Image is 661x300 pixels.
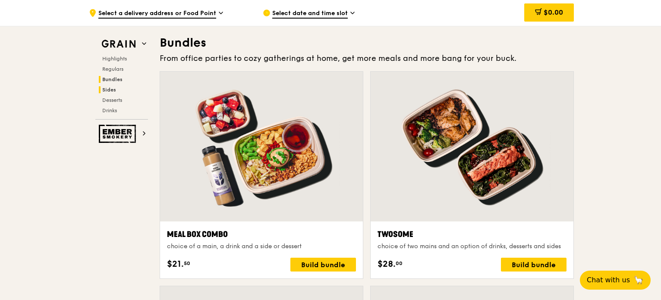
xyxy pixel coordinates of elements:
div: choice of a main, a drink and a side or dessert [167,242,356,251]
img: Ember Smokery web logo [99,125,138,143]
span: Highlights [102,56,127,62]
div: Build bundle [290,258,356,272]
div: choice of two mains and an option of drinks, desserts and sides [378,242,567,251]
span: Select date and time slot [272,9,348,19]
div: Meal Box Combo [167,228,356,240]
span: $0.00 [544,8,563,16]
span: $21. [167,258,184,271]
img: Grain web logo [99,36,138,52]
span: Regulars [102,66,123,72]
span: Chat with us [587,275,630,285]
span: 🦙 [633,275,644,285]
h3: Bundles [160,35,574,51]
button: Chat with us🦙 [580,271,651,290]
div: Twosome [378,228,567,240]
span: 00 [396,260,403,267]
span: Desserts [102,97,122,103]
span: Bundles [102,76,123,82]
span: 50 [184,260,190,267]
span: Sides [102,87,116,93]
span: $28. [378,258,396,271]
span: Select a delivery address or Food Point [98,9,216,19]
div: From office parties to cozy gatherings at home, get more meals and more bang for your buck. [160,52,574,64]
div: Build bundle [501,258,567,272]
span: Drinks [102,107,117,114]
